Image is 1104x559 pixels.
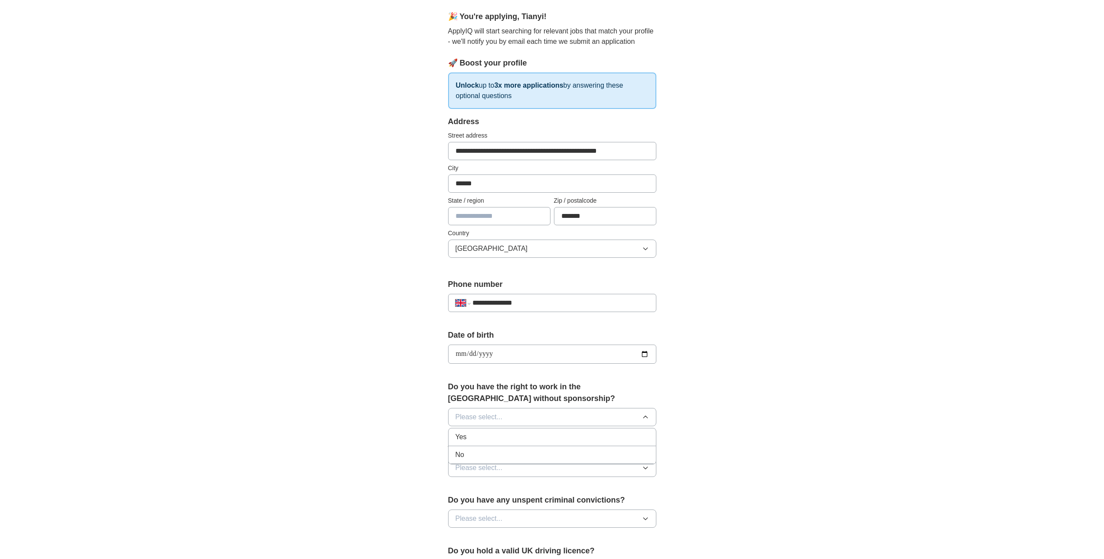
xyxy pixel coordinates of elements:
[448,408,656,426] button: Please select...
[448,279,656,290] label: Phone number
[448,329,656,341] label: Date of birth
[448,381,656,404] label: Do you have the right to work in the [GEOGRAPHIC_DATA] without sponsorship?
[448,545,656,557] label: Do you hold a valid UK driving licence?
[448,131,656,140] label: Street address
[448,26,656,47] p: ApplyIQ will start searching for relevant jobs that match your profile - we'll notify you by emai...
[448,510,656,528] button: Please select...
[554,196,656,205] label: Zip / postalcode
[455,450,464,460] span: No
[494,82,563,89] strong: 3x more applications
[455,463,503,473] span: Please select...
[448,116,656,128] div: Address
[448,196,550,205] label: State / region
[456,82,479,89] strong: Unlock
[448,240,656,258] button: [GEOGRAPHIC_DATA]
[448,11,656,23] div: 🎉 You're applying , Tianyi !
[455,412,503,422] span: Please select...
[455,243,528,254] span: [GEOGRAPHIC_DATA]
[448,459,656,477] button: Please select...
[448,72,656,109] p: up to by answering these optional questions
[448,164,656,173] label: City
[448,57,656,69] div: 🚀 Boost your profile
[455,513,503,524] span: Please select...
[448,229,656,238] label: Country
[448,494,656,506] label: Do you have any unspent criminal convictions?
[455,432,467,442] span: Yes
